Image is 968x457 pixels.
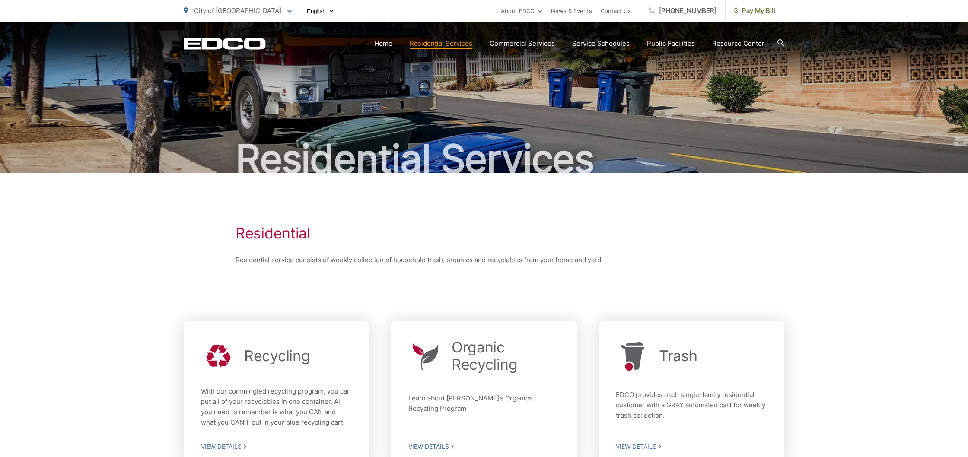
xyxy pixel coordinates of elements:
h2: Trash [659,347,697,365]
p: EDCO provides each single-family residential customer with a GRAY automated cart for weekly trash... [616,390,767,424]
p: Learn about [PERSON_NAME]’s Organics Recycling Program [408,393,560,421]
a: Commercial Services [490,38,555,49]
a: Home [374,38,392,49]
h2: Recycling [244,347,310,365]
a: Resource Center [712,38,764,49]
span: View Details [616,443,767,451]
p: With our commingled recycling program, you can put all of your recyclables in one container. All ... [201,386,352,428]
span: View Details [408,443,560,451]
span: Pay My Bill [734,6,775,16]
span: View Details [201,443,352,451]
h2: Organic Recycling [452,339,560,373]
p: Residential service consists of weekly collection of household trash, organics and recyclables fr... [236,255,732,265]
h1: Residential [236,225,732,242]
select: Select a language [305,7,335,15]
a: Service Schedules [572,38,630,49]
a: Contact Us [601,6,631,16]
a: Public Facilities [647,38,695,49]
span: City of [GEOGRAPHIC_DATA] [194,6,281,15]
a: EDCD logo. Return to the homepage. [184,38,266,50]
a: About EDCO [501,6,542,16]
h2: Residential Services [184,137,784,181]
a: Residential Services [410,38,472,49]
a: News & Events [551,6,592,16]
